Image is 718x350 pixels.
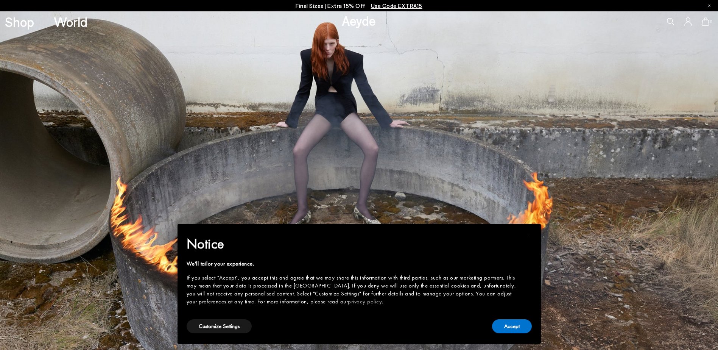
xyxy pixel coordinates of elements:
[348,298,382,305] a: privacy policy
[520,226,538,244] button: Close this notice
[187,260,520,268] div: We'll tailor your experience.
[371,2,422,9] span: Navigate to /collections/ss25-final-sizes
[709,20,713,24] span: 0
[702,17,709,26] a: 0
[187,234,520,254] h2: Notice
[54,15,87,28] a: World
[296,1,422,11] p: Final Sizes | Extra 15% Off
[342,12,376,28] a: Aeyde
[187,274,520,306] div: If you select "Accept", you accept this and agree that we may share this information with third p...
[5,15,34,28] a: Shop
[492,319,532,333] button: Accept
[526,229,531,241] span: ×
[187,319,252,333] button: Customize Settings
